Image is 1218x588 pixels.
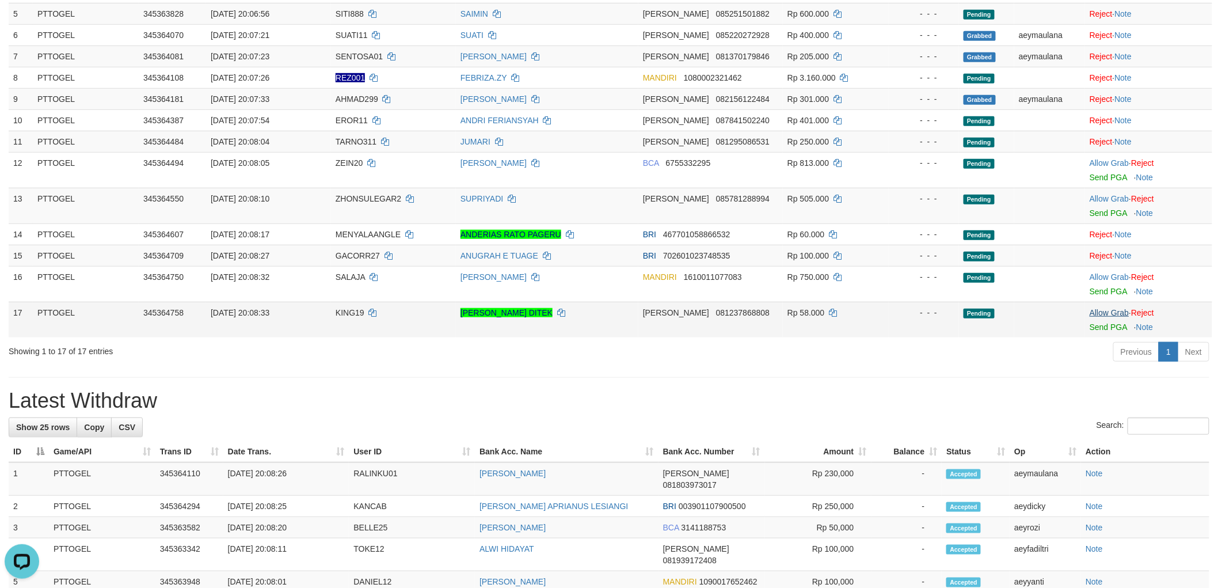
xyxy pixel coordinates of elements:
span: [DATE] 20:08:05 [211,158,269,168]
a: [PERSON_NAME] [479,469,546,478]
span: Rp 813.000 [787,158,829,168]
td: 5 [9,3,33,24]
td: 8 [9,67,33,88]
span: [PERSON_NAME] [643,116,709,125]
td: · [1085,245,1212,266]
td: - [871,538,942,571]
span: Rp 600.000 [787,9,829,18]
a: Note [1086,469,1103,478]
div: - - - [893,271,954,283]
a: Allow Grab [1090,308,1129,317]
a: Note [1115,52,1132,61]
span: [PERSON_NAME] [643,137,709,146]
a: Note [1115,137,1132,146]
span: · [1090,158,1131,168]
td: 345363342 [155,538,223,571]
th: Date Trans.: activate to sort column ascending [223,441,349,462]
span: [DATE] 20:07:23 [211,52,269,61]
td: PTTOGEL [33,245,139,266]
th: Game/API: activate to sort column ascending [49,441,155,462]
td: TOKE12 [349,538,475,571]
a: Reject [1090,230,1113,239]
span: Accepted [946,523,981,533]
a: Note [1086,523,1103,532]
td: 3 [9,517,49,538]
a: Allow Grab [1090,272,1129,282]
a: ANDRI FERIANSYAH [460,116,539,125]
td: aeymaulana [1014,24,1085,45]
span: [DATE] 20:08:17 [211,230,269,239]
th: Op: activate to sort column ascending [1010,441,1081,462]
span: Rp 60.000 [787,230,825,239]
td: PTTOGEL [49,517,155,538]
div: - - - [893,136,954,147]
td: aeydicky [1010,496,1081,517]
a: Send PGA [1090,173,1127,182]
span: [DATE] 20:07:33 [211,94,269,104]
span: Copy 003901107900500 to clipboard [679,502,746,511]
span: SITI888 [336,9,364,18]
a: Note [1115,31,1132,40]
td: PTTOGEL [33,266,139,302]
td: 13 [9,188,33,223]
a: [PERSON_NAME] [460,94,527,104]
span: Copy 467701058866532 to clipboard [663,230,730,239]
span: Copy 081370179846 to clipboard [716,52,770,61]
td: Rp 100,000 [765,538,871,571]
a: Reject [1090,251,1113,260]
a: Note [1115,116,1132,125]
span: Grabbed [964,31,996,41]
td: 345364294 [155,496,223,517]
div: - - - [893,157,954,169]
span: [PERSON_NAME] [643,52,709,61]
span: BRI [643,251,656,260]
span: Show 25 rows [16,423,70,432]
div: - - - [893,93,954,105]
td: PTTOGEL [33,188,139,223]
a: Note [1115,230,1132,239]
span: Copy 081295086531 to clipboard [716,137,770,146]
td: PTTOGEL [33,109,139,131]
span: MENYALAANGLE [336,230,401,239]
span: Copy 085251501882 to clipboard [716,9,770,18]
span: Pending [964,273,995,283]
span: [PERSON_NAME] [643,194,709,203]
a: [PERSON_NAME] APRIANUS LESIANGI [479,502,628,511]
a: Reject [1090,31,1113,40]
td: · [1085,88,1212,109]
td: [DATE] 20:08:11 [223,538,349,571]
span: Accepted [946,502,981,512]
label: Search: [1097,418,1209,435]
a: SUPRIYADI [460,194,503,203]
td: aeymaulana [1014,45,1085,67]
th: Bank Acc. Number: activate to sort column ascending [659,441,765,462]
a: JUMARI [460,137,490,146]
span: Rp 750.000 [787,272,829,282]
a: Reject [1131,308,1154,317]
span: Grabbed [964,52,996,62]
a: FEBRIZA.ZY [460,73,507,82]
span: [PERSON_NAME] [663,544,729,553]
a: CSV [111,418,143,437]
span: TARNO311 [336,137,376,146]
td: · [1085,131,1212,152]
td: 10 [9,109,33,131]
td: PTTOGEL [49,496,155,517]
div: - - - [893,29,954,41]
span: [DATE] 20:07:21 [211,31,269,40]
span: Grabbed [964,95,996,105]
div: - - - [893,307,954,318]
span: Pending [964,138,995,147]
td: PTTOGEL [33,223,139,245]
div: - - - [893,229,954,240]
span: 345364070 [143,31,184,40]
td: PTTOGEL [33,88,139,109]
td: PTTOGEL [33,302,139,337]
td: 17 [9,302,33,337]
a: Note [1115,73,1132,82]
a: Note [1136,208,1154,218]
a: Send PGA [1090,323,1127,332]
span: Copy 085220272928 to clipboard [716,31,770,40]
td: BELLE25 [349,517,475,538]
div: - - - [893,250,954,261]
